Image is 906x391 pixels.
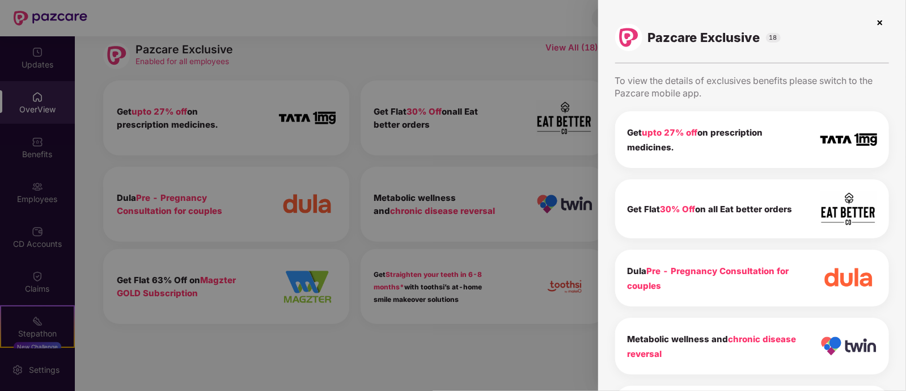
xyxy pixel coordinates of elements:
[820,133,877,146] img: icon
[627,334,796,359] span: chronic disease reversal
[615,75,873,99] span: To view the details of exclusives benefits please switch to the Pazcare mobile app.
[627,204,792,215] b: Get Flat on all Eat better orders
[627,266,789,291] b: Dula
[627,266,789,291] span: Pre - Pregnancy Consultation for couples
[766,33,781,43] span: 18
[627,334,796,359] b: Metabolic wellness and
[820,191,877,226] img: icon
[660,204,695,215] span: 30% Off
[871,14,889,32] img: svg+xml;base64,PHN2ZyBpZD0iQ3Jvc3MtMzJ4MzIiIHhtbG5zPSJodHRwOi8vd3d3LnczLm9yZy8yMDAwL3N2ZyIgd2lkdG...
[820,336,877,356] img: icon
[820,265,877,291] img: icon
[648,30,760,45] span: Pazcare Exclusive
[642,127,697,138] span: upto 27% off
[619,28,638,47] img: logo
[627,127,763,153] b: Get on prescription medicines.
